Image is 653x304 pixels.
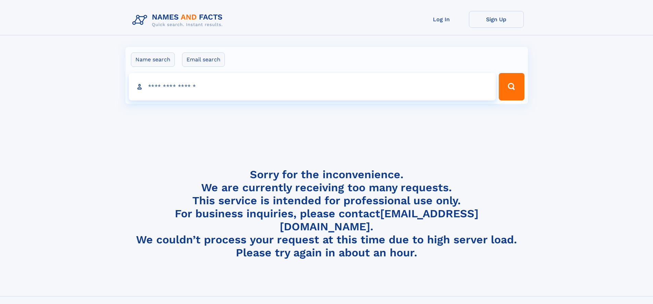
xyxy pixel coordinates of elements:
[469,11,524,28] a: Sign Up
[182,52,225,67] label: Email search
[129,73,496,100] input: search input
[414,11,469,28] a: Log In
[130,168,524,259] h4: Sorry for the inconvenience. We are currently receiving too many requests. This service is intend...
[499,73,524,100] button: Search Button
[131,52,175,67] label: Name search
[280,207,479,233] a: [EMAIL_ADDRESS][DOMAIN_NAME]
[130,11,228,29] img: Logo Names and Facts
